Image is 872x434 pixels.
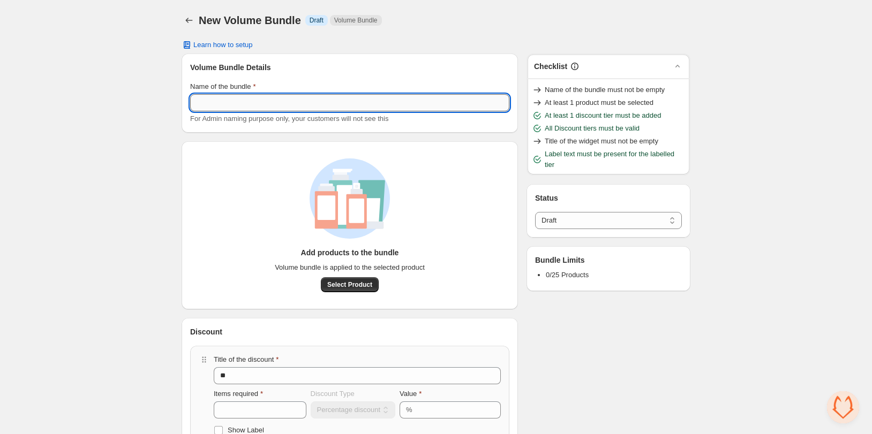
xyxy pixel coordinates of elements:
[545,123,640,134] span: All Discount tiers must be valid
[182,13,197,28] button: Back
[334,16,378,25] span: Volume Bundle
[190,115,388,123] span: For Admin naming purpose only, your customers will not see this
[175,37,259,52] button: Learn how to setup
[275,262,425,273] span: Volume bundle is applied to the selected product
[321,277,379,292] button: Select Product
[545,136,658,147] span: Title of the widget must not be empty
[546,271,589,279] span: 0/25 Products
[406,405,412,415] div: %
[193,41,253,49] span: Learn how to setup
[400,389,422,399] label: Value
[545,97,653,108] span: At least 1 product must be selected
[199,14,301,27] h1: New Volume Bundle
[190,326,222,337] h3: Discount
[214,354,279,365] label: Title of the discount
[545,85,665,95] span: Name of the bundle must not be empty
[311,389,355,399] label: Discount Type
[214,389,263,399] label: Items required
[535,255,585,265] h3: Bundle Limits
[535,193,682,203] h3: Status
[327,280,372,289] span: Select Product
[228,426,264,434] span: Show Label
[190,62,509,73] h3: Volume Bundle Details
[301,247,399,258] h3: Add products to the bundle
[534,61,567,72] h3: Checklist
[310,16,324,25] span: Draft
[545,110,661,121] span: At least 1 discount tier must be added
[827,391,859,423] div: Open chat
[545,149,685,170] span: Label text must be present for the labelled tier
[190,81,256,92] label: Name of the bundle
